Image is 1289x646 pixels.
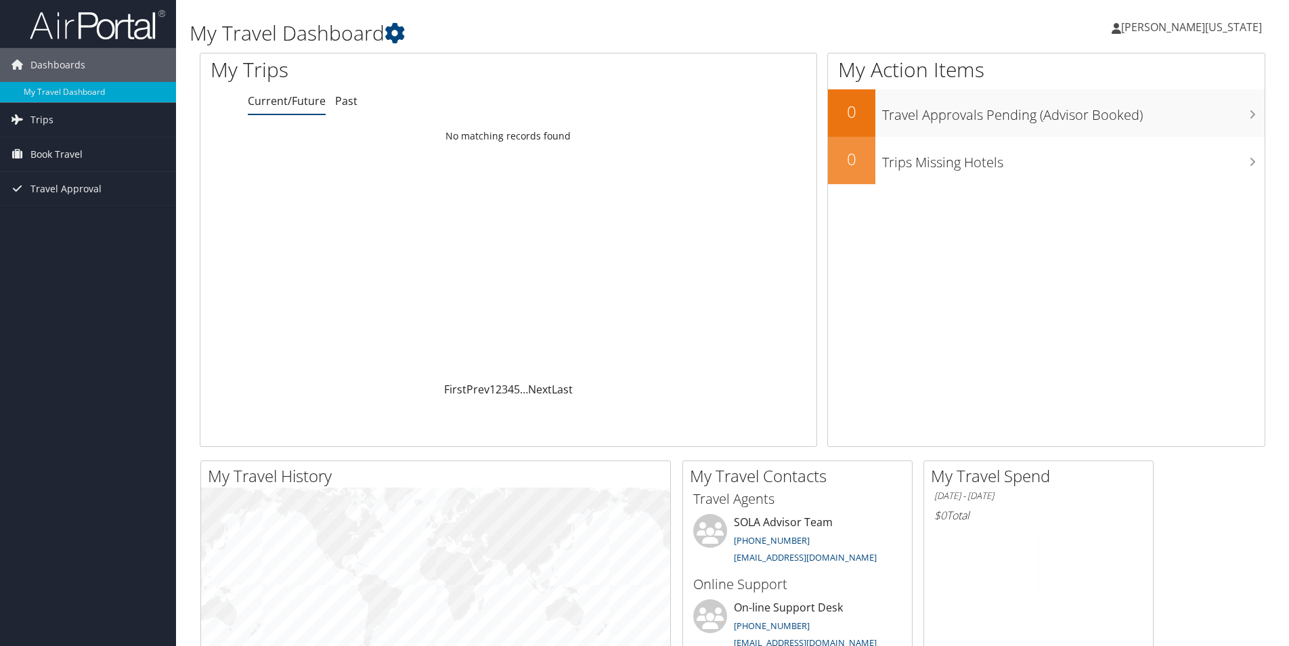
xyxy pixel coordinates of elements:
[734,551,877,563] a: [EMAIL_ADDRESS][DOMAIN_NAME]
[552,382,573,397] a: Last
[520,382,528,397] span: …
[200,124,816,148] td: No matching records found
[934,508,946,523] span: $0
[882,146,1265,172] h3: Trips Missing Hotels
[934,508,1143,523] h6: Total
[248,93,326,108] a: Current/Future
[828,56,1265,84] h1: My Action Items
[211,56,550,84] h1: My Trips
[30,48,85,82] span: Dashboards
[496,382,502,397] a: 2
[828,89,1265,137] a: 0Travel Approvals Pending (Advisor Booked)
[528,382,552,397] a: Next
[828,148,875,171] h2: 0
[190,19,913,47] h1: My Travel Dashboard
[693,490,902,509] h3: Travel Agents
[1121,20,1262,35] span: [PERSON_NAME][US_STATE]
[466,382,489,397] a: Prev
[444,382,466,397] a: First
[882,99,1265,125] h3: Travel Approvals Pending (Advisor Booked)
[1112,7,1275,47] a: [PERSON_NAME][US_STATE]
[30,172,102,206] span: Travel Approval
[828,100,875,123] h2: 0
[693,575,902,594] h3: Online Support
[30,103,53,137] span: Trips
[489,382,496,397] a: 1
[734,534,810,546] a: [PHONE_NUMBER]
[335,93,357,108] a: Past
[686,514,909,569] li: SOLA Advisor Team
[514,382,520,397] a: 5
[30,137,83,171] span: Book Travel
[734,620,810,632] a: [PHONE_NUMBER]
[690,465,912,488] h2: My Travel Contacts
[934,490,1143,502] h6: [DATE] - [DATE]
[508,382,514,397] a: 4
[502,382,508,397] a: 3
[931,465,1153,488] h2: My Travel Spend
[208,465,670,488] h2: My Travel History
[828,137,1265,184] a: 0Trips Missing Hotels
[30,9,165,41] img: airportal-logo.png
